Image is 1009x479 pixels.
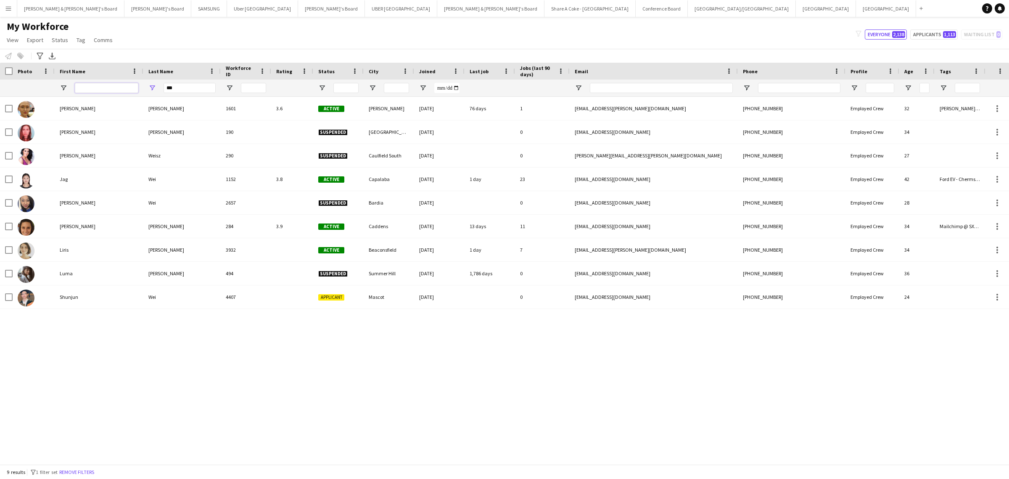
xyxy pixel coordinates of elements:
span: Active [318,106,344,112]
div: 3.6 [271,97,313,120]
div: [EMAIL_ADDRESS][DOMAIN_NAME] [570,285,738,309]
span: Age [904,68,913,75]
app-action-btn: Advanced filters [35,51,45,61]
span: Status [52,36,68,44]
input: Phone Filter Input [758,83,840,93]
button: UBER [GEOGRAPHIC_DATA] [365,0,437,17]
span: 2,138 [892,31,905,38]
div: 1152 [221,168,271,191]
button: [PERSON_NAME]'s Board [124,0,191,17]
a: Status [48,35,71,45]
div: Employed Crew [845,168,899,191]
div: Employed Crew [845,215,899,238]
div: 0 [515,144,570,167]
span: 1,113 [943,31,956,38]
div: Caulfield South [364,144,414,167]
div: [EMAIL_ADDRESS][DOMAIN_NAME] [570,168,738,191]
div: Summer Hill [364,262,414,285]
span: Last Name [148,68,173,75]
span: Active [318,176,344,183]
span: 1 filter set [36,469,58,475]
button: [GEOGRAPHIC_DATA] [796,0,856,17]
div: 1 day [465,238,515,261]
img: Shunjun Wei [18,290,34,306]
span: Suspended [318,129,348,136]
div: 0 [515,285,570,309]
div: 7 [515,238,570,261]
span: Workforce ID [226,65,256,77]
div: 42 [899,168,935,191]
img: Liris Weinhardt [18,242,34,259]
span: First Name [60,68,85,75]
span: View [7,36,18,44]
div: 0 [515,191,570,214]
div: 13 days [465,215,515,238]
div: 284 [221,215,271,238]
div: [PERSON_NAME] [143,97,221,120]
div: [PHONE_NUMBER] [738,215,845,238]
div: [PHONE_NUMBER] [738,262,845,285]
div: 28 [899,191,935,214]
div: [EMAIL_ADDRESS][DOMAIN_NAME] [570,191,738,214]
span: Active [318,224,344,230]
div: 3.8 [271,168,313,191]
input: Tags Filter Input [955,83,980,93]
div: [PERSON_NAME] [143,215,221,238]
button: [PERSON_NAME] & [PERSON_NAME]'s Board [437,0,544,17]
span: Phone [743,68,758,75]
span: Suspended [318,271,348,277]
button: Open Filter Menu [60,84,67,92]
span: Export [27,36,43,44]
div: 1601 [221,97,271,120]
div: Wei [143,168,221,191]
button: Open Filter Menu [743,84,750,92]
div: 24 [899,285,935,309]
div: [GEOGRAPHIC_DATA] [364,120,414,144]
div: [PERSON_NAME] [364,97,414,120]
button: Conference Board [636,0,688,17]
div: 4407 [221,285,271,309]
input: City Filter Input [384,83,409,93]
div: 3.9 [271,215,313,238]
input: First Name Filter Input [75,83,138,93]
span: Email [575,68,588,75]
input: Age Filter Input [919,83,930,93]
img: Jessica Wei [18,195,34,212]
span: Active [318,247,344,253]
div: [PERSON_NAME] [55,97,143,120]
div: Capalaba [364,168,414,191]
div: [DATE] [414,144,465,167]
div: 1 day [465,168,515,191]
div: [PERSON_NAME] [143,238,221,261]
div: 3932 [221,238,271,261]
div: Employed Crew [845,97,899,120]
div: [PERSON_NAME] - Posay @ LIV [935,97,985,120]
button: Remove filters [58,468,96,477]
a: Tag [73,35,89,45]
div: [PHONE_NUMBER] [738,120,845,144]
div: 0 [515,262,570,285]
button: Open Filter Menu [419,84,427,92]
div: [PHONE_NUMBER] [738,285,845,309]
div: Employed Crew [845,238,899,261]
span: Applicant [318,294,344,301]
div: 1 [515,97,570,120]
input: Joined Filter Input [434,83,460,93]
app-action-btn: Export XLSX [47,51,57,61]
div: [PERSON_NAME] [55,144,143,167]
div: Employed Crew [845,262,899,285]
div: [PERSON_NAME] [143,262,221,285]
a: View [3,35,22,45]
div: [PHONE_NUMBER] [738,97,845,120]
div: [PHONE_NUMBER] [738,238,845,261]
span: Tag [77,36,85,44]
div: 32 [899,97,935,120]
div: 0 [515,120,570,144]
div: [PERSON_NAME] [55,215,143,238]
div: [PHONE_NUMBER] [738,144,845,167]
span: Suspended [318,153,348,159]
div: Bardia [364,191,414,214]
input: Last Name Filter Input [164,83,216,93]
div: [DATE] [414,191,465,214]
button: Uber [GEOGRAPHIC_DATA] [227,0,298,17]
